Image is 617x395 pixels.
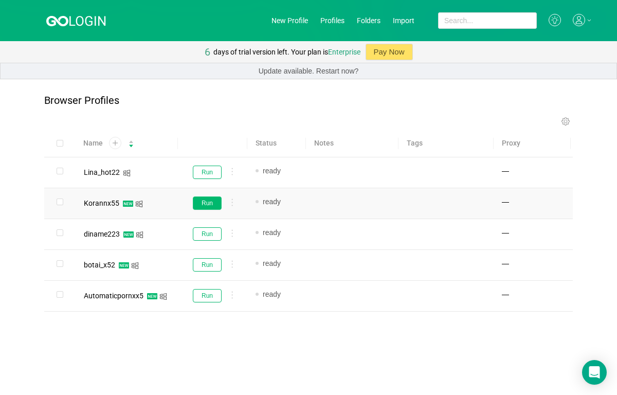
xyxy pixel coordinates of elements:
div: botai_x52 [84,261,115,268]
i: icon: caret-down [129,143,134,146]
span: Notes [314,138,334,149]
span: Proxy [502,138,520,149]
span: Tags [407,138,423,149]
div: Korannx55 [84,200,119,207]
button: Run [193,196,222,210]
span: — [502,227,509,238]
span: — [502,166,509,176]
span: Status [256,138,277,149]
div: diname223 [84,230,120,238]
div: 6 [205,41,210,63]
a: Enterprise [328,48,360,56]
span: Name [83,138,103,149]
span: ready [263,197,281,206]
span: — [502,258,509,269]
span: ready [263,259,281,267]
div: days of trial version left. Your plan is [213,41,360,63]
button: Run [193,289,222,302]
i: icon: windows [136,231,143,239]
a: Profiles [320,16,344,25]
i: icon: windows [135,200,143,208]
i: icon: windows [131,262,139,270]
button: Run [193,227,222,241]
div: Open Intercom Messenger [582,360,607,385]
i: icon: caret-up [129,139,134,142]
i: icon: windows [159,293,167,300]
div: Lina_hot22 [84,169,120,176]
a: Import [393,16,414,25]
span: ready [263,290,281,298]
div: Sort [128,139,134,146]
span: ready [263,167,281,175]
p: Browser Profiles [44,95,119,106]
button: Pay Now [366,44,413,60]
span: ready [263,228,281,237]
span: — [502,289,509,300]
span: — [502,196,509,207]
i: icon: windows [123,169,131,177]
a: Folders [357,16,380,25]
input: Search... [438,12,537,29]
span: Automaticpornxx5 [84,292,143,300]
a: New Profile [271,16,308,25]
button: Run [193,258,222,272]
button: Run [193,166,222,179]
